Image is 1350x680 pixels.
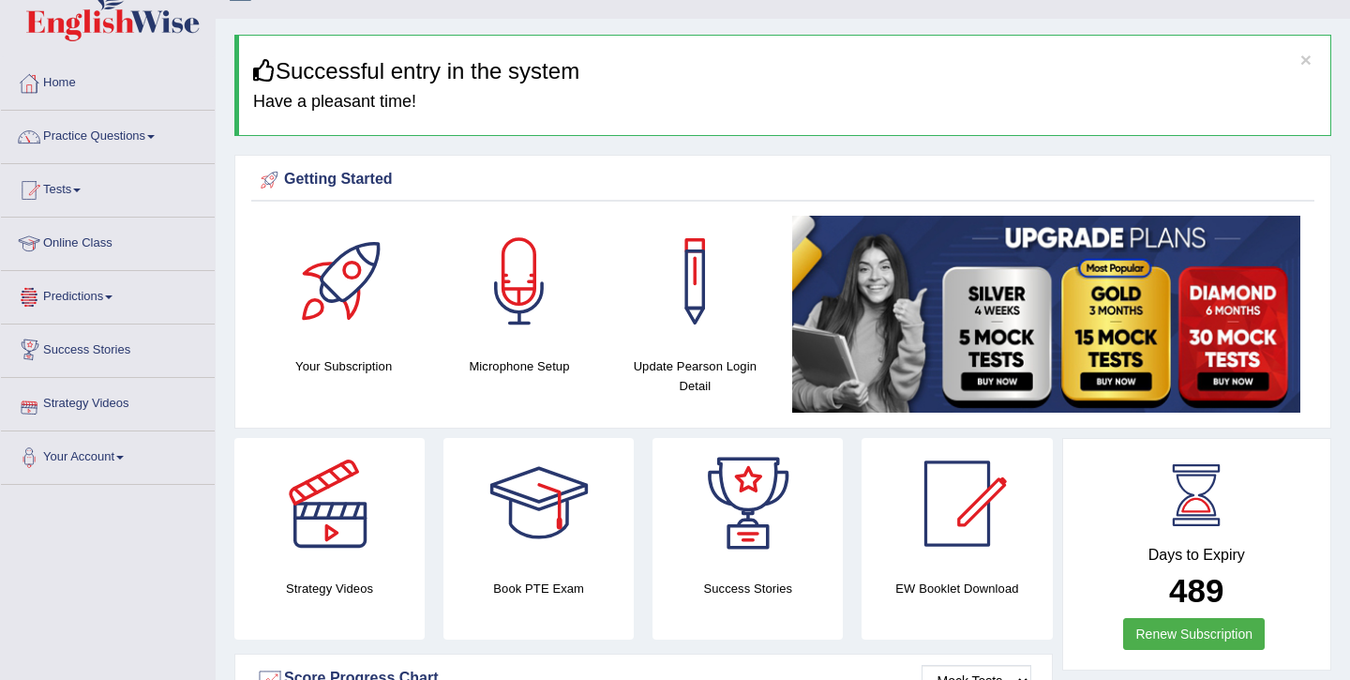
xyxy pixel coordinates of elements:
div: Getting Started [256,166,1310,194]
a: Renew Subscription [1123,618,1265,650]
a: Success Stories [1,325,215,371]
h4: Days to Expiry [1084,547,1311,564]
a: Practice Questions [1,111,215,158]
h3: Successful entry in the system [253,59,1316,83]
button: × [1300,50,1312,69]
h4: Book PTE Exam [443,579,634,598]
h4: Have a pleasant time! [253,93,1316,112]
img: small5.jpg [792,216,1300,413]
a: Predictions [1,271,215,318]
a: Online Class [1,218,215,264]
h4: Update Pearson Login Detail [617,356,773,396]
h4: EW Booklet Download [862,579,1052,598]
b: 489 [1169,572,1223,609]
h4: Your Subscription [265,356,422,376]
a: Strategy Videos [1,378,215,425]
h4: Strategy Videos [234,579,425,598]
a: Tests [1,164,215,211]
h4: Microphone Setup [441,356,597,376]
a: Home [1,57,215,104]
a: Your Account [1,431,215,478]
h4: Success Stories [652,579,843,598]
